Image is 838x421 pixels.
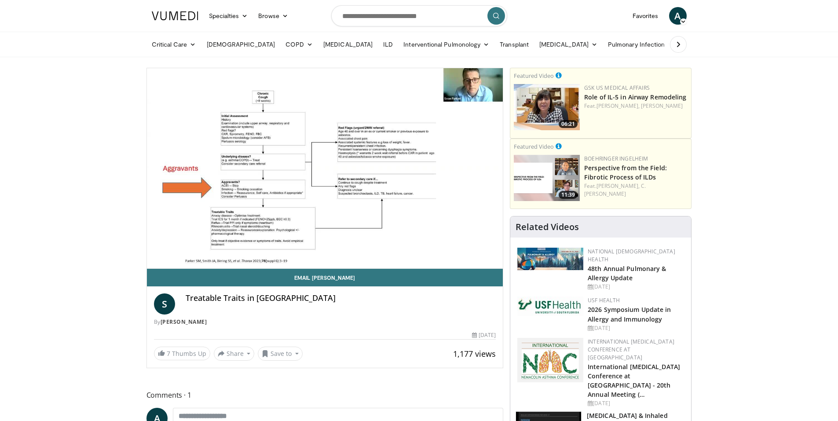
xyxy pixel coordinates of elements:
[641,102,683,110] a: [PERSON_NAME]
[534,36,603,53] a: [MEDICAL_DATA]
[584,182,646,198] a: C. [PERSON_NAME]
[514,84,580,130] img: c5059ee8-8c1c-4b79-af0f-b6fd60368875.png.150x105_q85_crop-smart_upscale.jpg
[514,155,580,201] a: 11:39
[584,182,688,198] div: Feat.
[514,143,554,150] small: Featured Video
[167,349,170,358] span: 7
[559,120,578,128] span: 06:21
[588,264,666,282] a: 48th Annual Pulmonary & Allergy Update
[146,389,504,401] span: Comments 1
[627,7,664,25] a: Favorites
[517,248,583,270] img: b90f5d12-84c1-472e-b843-5cad6c7ef911.jpg.150x105_q85_autocrop_double_scale_upscale_version-0.2.jpg
[514,84,580,130] a: 06:21
[154,318,496,326] div: By
[596,182,640,190] a: [PERSON_NAME],
[378,36,398,53] a: ILD
[280,36,318,53] a: COPD
[154,347,210,360] a: 7 Thumbs Up
[472,331,496,339] div: [DATE]
[588,305,671,323] a: 2026 Symposium Update in Allergy and Immunology
[584,155,648,162] a: Boehringer Ingelheim
[253,7,293,25] a: Browse
[596,102,640,110] a: [PERSON_NAME],
[584,84,650,92] a: GSK US Medical Affairs
[514,72,554,80] small: Featured Video
[588,248,675,263] a: National [DEMOGRAPHIC_DATA] Health
[559,191,578,199] span: 11:39
[584,102,688,110] div: Feat.
[588,283,684,291] div: [DATE]
[516,222,579,232] h4: Related Videos
[584,93,686,101] a: Role of IL-5 in Airway Remodeling
[214,347,255,361] button: Share
[588,338,674,361] a: International [MEDICAL_DATA] Conference at [GEOGRAPHIC_DATA]
[154,293,175,315] a: S
[588,362,680,399] a: International [MEDICAL_DATA] Conference at [GEOGRAPHIC_DATA] - 20th Annual Meeting (…
[147,68,503,269] video-js: Video Player
[258,347,303,361] button: Save to
[669,7,687,25] a: A
[584,164,667,181] a: Perspective from the Field: Fibrotic Process of ILDs
[201,36,280,53] a: [DEMOGRAPHIC_DATA]
[318,36,378,53] a: [MEDICAL_DATA]
[146,36,201,53] a: Critical Care
[152,11,198,20] img: VuMedi Logo
[603,36,679,53] a: Pulmonary Infection
[161,318,207,326] a: [PERSON_NAME]
[147,269,503,286] a: Email [PERSON_NAME]
[186,293,496,303] h4: Treatable Traits in [GEOGRAPHIC_DATA]
[331,5,507,26] input: Search topics, interventions
[204,7,253,25] a: Specialties
[588,399,684,407] div: [DATE]
[517,297,583,316] img: 6ba8804a-8538-4002-95e7-a8f8012d4a11.png.150x105_q85_autocrop_double_scale_upscale_version-0.2.jpg
[588,324,684,332] div: [DATE]
[588,297,620,304] a: USF Health
[453,348,496,359] span: 1,177 views
[514,155,580,201] img: 0d260a3c-dea8-4d46-9ffd-2859801fb613.png.150x105_q85_crop-smart_upscale.png
[517,338,583,382] img: 9485e4e4-7c5e-4f02-b036-ba13241ea18b.png.150x105_q85_autocrop_double_scale_upscale_version-0.2.png
[494,36,534,53] a: Transplant
[398,36,494,53] a: Interventional Pulmonology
